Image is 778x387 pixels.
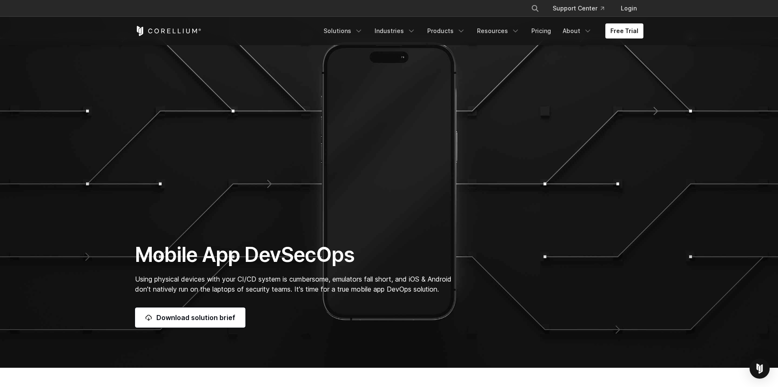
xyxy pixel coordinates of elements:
span: Using physical devices with your CI/CD system is cumbersome, emulators fall short, and iOS & Andr... [135,275,451,293]
a: Support Center [546,1,611,16]
a: Resources [472,23,525,38]
a: Pricing [526,23,556,38]
a: Products [422,23,470,38]
div: Navigation Menu [319,23,643,38]
a: About [558,23,597,38]
a: Corellium Home [135,26,202,36]
a: Login [614,1,643,16]
h1: Mobile App DevSecOps [135,242,468,267]
a: Download solution brief [135,308,245,328]
a: Free Trial [605,23,643,38]
a: Industries [370,23,421,38]
a: Solutions [319,23,368,38]
div: Open Intercom Messenger [750,359,770,379]
button: Search [528,1,543,16]
div: Navigation Menu [521,1,643,16]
